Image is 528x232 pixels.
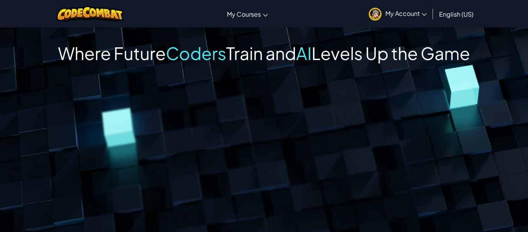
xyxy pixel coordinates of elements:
[435,3,477,24] a: English (US)
[365,2,431,26] a: My Account
[369,8,382,21] img: avatar
[385,9,427,17] span: My Account
[226,42,296,64] span: Train and
[223,3,272,24] a: My Courses
[56,6,124,22] img: CodeCombat logo
[227,10,261,18] span: My Courses
[58,42,166,64] span: Where Future
[439,10,473,18] span: English (US)
[312,42,470,64] span: Levels Up the Game
[296,42,312,64] span: AI
[166,42,226,64] span: Coders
